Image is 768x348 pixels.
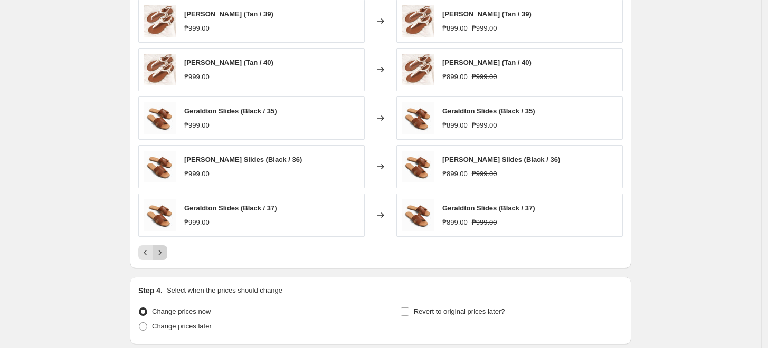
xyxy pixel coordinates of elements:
[472,120,497,131] strike: ₱999.00
[184,10,273,18] span: [PERSON_NAME] (Tan / 39)
[152,322,212,330] span: Change prices later
[144,54,176,85] img: Yoyo_White_9_33be4929-20e5-4eb9-b7ba-8dad14a9fe01_80x.jpg
[184,72,210,82] div: ₱999.00
[402,54,434,85] img: Yoyo_White_9_33be4929-20e5-4eb9-b7ba-8dad14a9fe01_80x.jpg
[402,151,434,182] img: Geraldton_Brown_3_4c2d3e7e-e4e6-4867-ae16-d3b505da7c98_80x.jpg
[402,5,434,37] img: Yoyo_White_9_33be4929-20e5-4eb9-b7ba-8dad14a9fe01_80x.jpg
[184,156,302,163] span: [PERSON_NAME] Slides (Black / 36)
[138,245,153,260] button: Previous
[472,72,497,82] strike: ₱999.00
[402,102,434,134] img: Geraldton_Brown_3_4c2d3e7e-e4e6-4867-ae16-d3b505da7c98_80x.jpg
[184,23,210,34] div: ₱999.00
[144,102,176,134] img: Geraldton_Brown_3_4c2d3e7e-e4e6-4867-ae16-d3b505da7c98_80x.jpg
[167,285,282,296] p: Select when the prices should change
[442,10,532,18] span: [PERSON_NAME] (Tan / 39)
[442,59,532,66] span: [PERSON_NAME] (Tan / 40)
[472,169,497,179] strike: ₱999.00
[138,285,163,296] h2: Step 4.
[138,245,167,260] nav: Pagination
[152,307,211,315] span: Change prices now
[153,245,167,260] button: Next
[442,107,535,115] span: Geraldton Slides (Black / 35)
[442,120,468,131] div: ₱899.00
[472,217,497,228] strike: ₱999.00
[144,5,176,37] img: Yoyo_White_9_33be4929-20e5-4eb9-b7ba-8dad14a9fe01_80x.jpg
[442,72,468,82] div: ₱899.00
[414,307,505,315] span: Revert to original prices later?
[442,204,535,212] span: Geraldton Slides (Black / 37)
[184,204,277,212] span: Geraldton Slides (Black / 37)
[184,169,210,179] div: ₱999.00
[184,217,210,228] div: ₱999.00
[442,169,468,179] div: ₱899.00
[442,217,468,228] div: ₱899.00
[442,23,468,34] div: ₱899.00
[442,156,560,163] span: [PERSON_NAME] Slides (Black / 36)
[144,199,176,231] img: Geraldton_Brown_3_4c2d3e7e-e4e6-4867-ae16-d3b505da7c98_80x.jpg
[402,199,434,231] img: Geraldton_Brown_3_4c2d3e7e-e4e6-4867-ae16-d3b505da7c98_80x.jpg
[184,120,210,131] div: ₱999.00
[184,59,273,66] span: [PERSON_NAME] (Tan / 40)
[144,151,176,182] img: Geraldton_Brown_3_4c2d3e7e-e4e6-4867-ae16-d3b505da7c98_80x.jpg
[184,107,277,115] span: Geraldton Slides (Black / 35)
[472,23,497,34] strike: ₱999.00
